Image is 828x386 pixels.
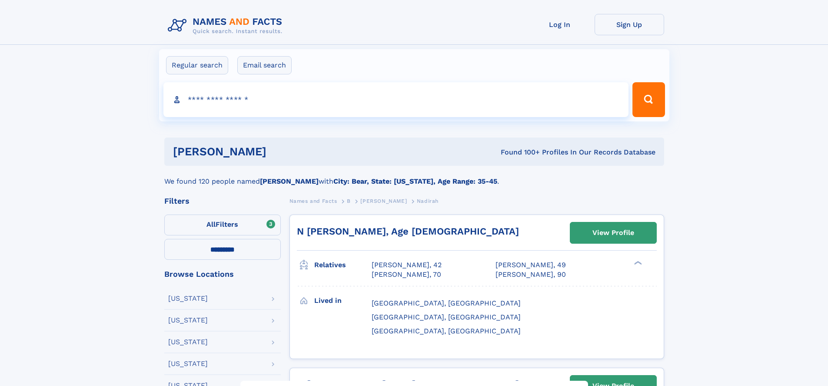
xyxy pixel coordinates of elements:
a: Log In [525,14,595,35]
a: [PERSON_NAME], 90 [495,270,566,279]
span: Nadirah [417,198,439,204]
a: View Profile [570,222,656,243]
div: We found 120 people named with . [164,166,664,187]
div: [US_STATE] [168,317,208,324]
a: Names and Facts [289,195,337,206]
div: [US_STATE] [168,360,208,367]
input: search input [163,82,629,117]
div: ❯ [632,260,642,266]
div: Filters [164,197,281,205]
div: Browse Locations [164,270,281,278]
span: [GEOGRAPHIC_DATA], [GEOGRAPHIC_DATA] [372,313,521,321]
label: Filters [164,215,281,235]
button: Search Button [632,82,665,117]
a: [PERSON_NAME], 42 [372,260,442,270]
label: Regular search [166,56,228,74]
a: N [PERSON_NAME], Age [DEMOGRAPHIC_DATA] [297,226,519,237]
a: [PERSON_NAME], 70 [372,270,441,279]
span: [PERSON_NAME] [360,198,407,204]
a: Sign Up [595,14,664,35]
a: [PERSON_NAME], 49 [495,260,566,270]
div: Found 100+ Profiles In Our Records Database [383,148,655,157]
img: Logo Names and Facts [164,14,289,37]
div: View Profile [592,223,634,243]
h1: [PERSON_NAME] [173,146,384,157]
span: B [347,198,351,204]
a: [PERSON_NAME] [360,195,407,206]
b: [PERSON_NAME] [260,177,319,185]
h3: Lived in [314,293,372,308]
b: City: Bear, State: [US_STATE], Age Range: 35-45 [333,177,497,185]
label: Email search [237,56,292,74]
h3: Relatives [314,258,372,272]
span: All [206,220,216,228]
span: [GEOGRAPHIC_DATA], [GEOGRAPHIC_DATA] [372,327,521,335]
a: B [347,195,351,206]
div: [US_STATE] [168,339,208,346]
div: [US_STATE] [168,295,208,302]
span: [GEOGRAPHIC_DATA], [GEOGRAPHIC_DATA] [372,299,521,307]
